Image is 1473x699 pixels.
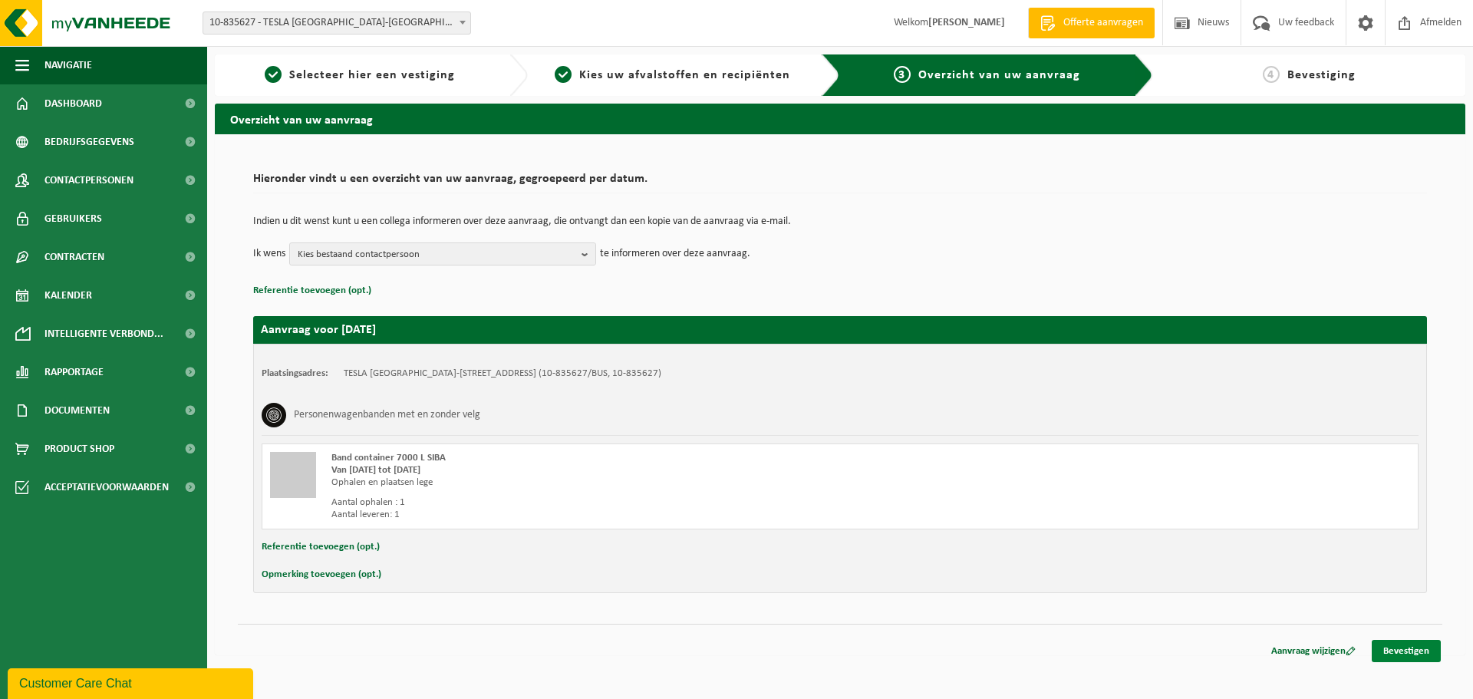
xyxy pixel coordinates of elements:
span: 4 [1263,66,1280,83]
span: Band container 7000 L SIBA [331,453,446,463]
button: Referentie toevoegen (opt.) [253,281,371,301]
span: Dashboard [44,84,102,123]
span: 10-835627 - TESLA BELGIUM-ANTWERPEN - AARTSELAAR [203,12,470,34]
p: Ik wens [253,242,285,265]
button: Kies bestaand contactpersoon [289,242,596,265]
div: Aantal leveren: 1 [331,509,901,521]
td: TESLA [GEOGRAPHIC_DATA]-[STREET_ADDRESS] (10-835627/BUS, 10-835627) [344,368,661,380]
div: Aantal ophalen : 1 [331,496,901,509]
span: Acceptatievoorwaarden [44,468,169,506]
span: Contactpersonen [44,161,133,199]
span: Kies bestaand contactpersoon [298,243,575,266]
span: Gebruikers [44,199,102,238]
a: 2Kies uw afvalstoffen en recipiënten [535,66,810,84]
a: 1Selecteer hier een vestiging [222,66,497,84]
p: te informeren over deze aanvraag. [600,242,750,265]
span: Selecteer hier een vestiging [289,69,455,81]
span: Overzicht van uw aanvraag [918,69,1080,81]
iframe: chat widget [8,665,256,699]
h2: Overzicht van uw aanvraag [215,104,1465,134]
span: Intelligente verbond... [44,315,163,353]
strong: Plaatsingsadres: [262,368,328,378]
span: 3 [894,66,911,83]
span: Offerte aanvragen [1059,15,1147,31]
p: Indien u dit wenst kunt u een collega informeren over deze aanvraag, die ontvangt dan een kopie v... [253,216,1427,227]
strong: Aanvraag voor [DATE] [261,324,376,336]
strong: [PERSON_NAME] [928,17,1005,28]
span: Contracten [44,238,104,276]
button: Referentie toevoegen (opt.) [262,537,380,557]
h3: Personenwagenbanden met en zonder velg [294,403,480,427]
div: Ophalen en plaatsen lege [331,476,901,489]
span: Product Shop [44,430,114,468]
strong: Van [DATE] tot [DATE] [331,465,420,475]
a: Aanvraag wijzigen [1260,640,1367,662]
span: Documenten [44,391,110,430]
button: Opmerking toevoegen (opt.) [262,565,381,585]
span: Kies uw afvalstoffen en recipiënten [579,69,790,81]
span: Rapportage [44,353,104,391]
span: Navigatie [44,46,92,84]
span: Kalender [44,276,92,315]
a: Bevestigen [1372,640,1441,662]
span: 10-835627 - TESLA BELGIUM-ANTWERPEN - AARTSELAAR [203,12,471,35]
a: Offerte aanvragen [1028,8,1155,38]
span: 1 [265,66,282,83]
span: 2 [555,66,572,83]
span: Bedrijfsgegevens [44,123,134,161]
span: Bevestiging [1287,69,1356,81]
h2: Hieronder vindt u een overzicht van uw aanvraag, gegroepeerd per datum. [253,173,1427,193]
